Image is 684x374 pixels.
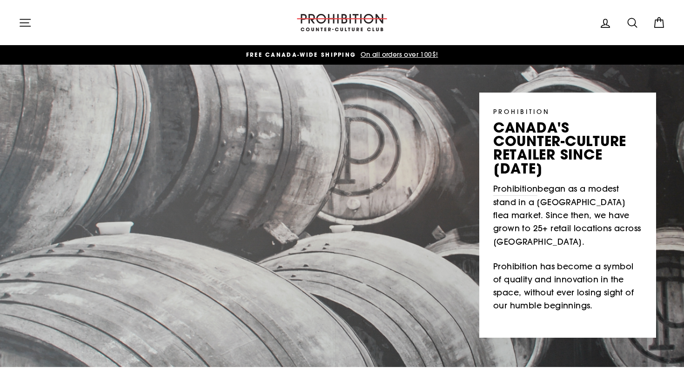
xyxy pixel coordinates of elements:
p: began as a modest stand in a [GEOGRAPHIC_DATA] flea market. Since then, we have grown to 25+ reta... [493,182,642,248]
p: canada's counter-culture retailer since [DATE] [493,121,642,175]
span: FREE CANADA-WIDE SHIPPING [246,51,356,59]
p: Prohibition has become a symbol of quality and innovation in the space, without ever losing sight... [493,260,642,313]
span: On all orders over 100$! [358,50,438,59]
p: PROHIBITION [493,107,642,116]
img: PROHIBITION COUNTER-CULTURE CLUB [295,14,389,31]
a: Prohibition [493,182,537,196]
a: FREE CANADA-WIDE SHIPPING On all orders over 100$! [21,50,663,60]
